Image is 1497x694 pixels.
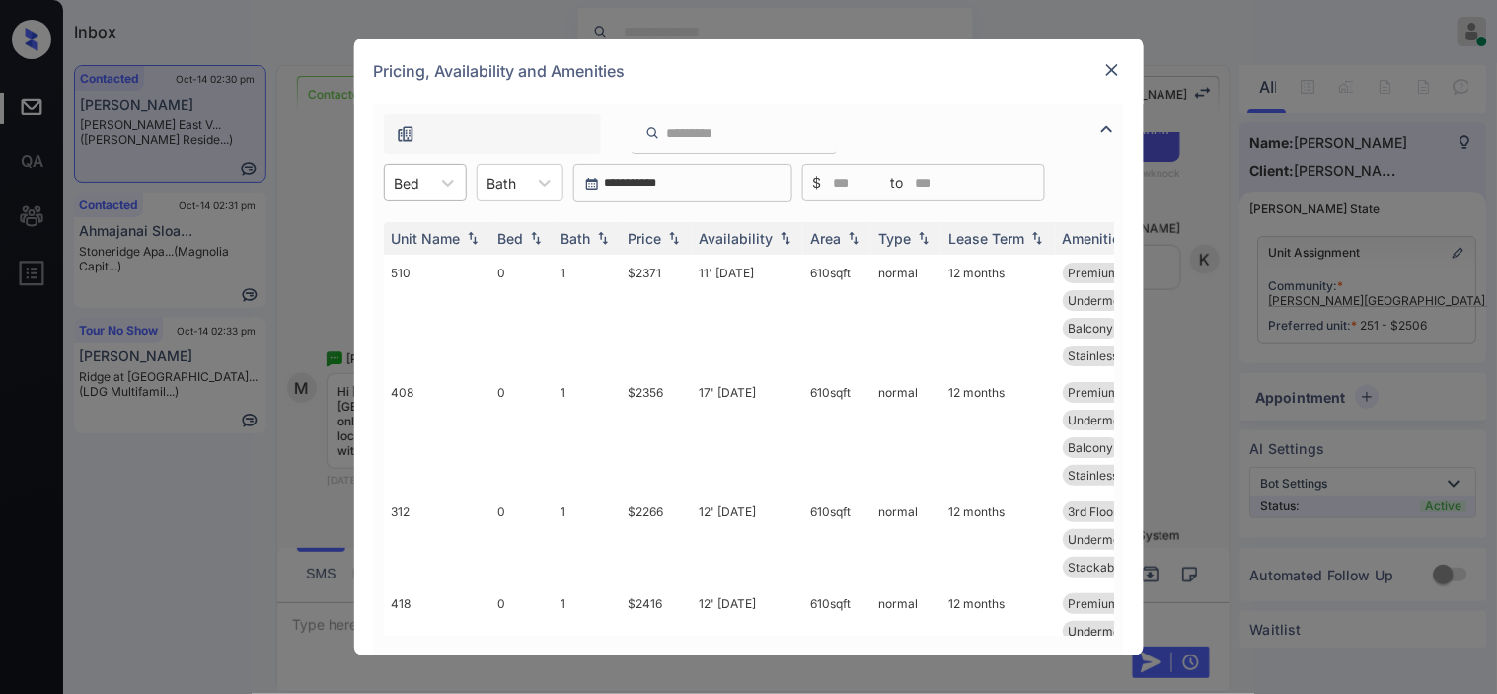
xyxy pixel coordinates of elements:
td: 12 months [941,374,1055,494]
img: sorting [526,232,546,246]
img: close [1102,60,1122,80]
img: icon-zuma [396,124,415,144]
img: sorting [844,232,863,246]
td: $2356 [621,374,692,494]
td: 0 [490,374,554,494]
span: Premium Vinyl F... [1069,266,1169,280]
div: Bed [498,230,524,247]
td: 12' [DATE] [692,494,803,585]
img: sorting [776,232,795,246]
td: 12 months [941,255,1055,374]
div: Price [629,230,662,247]
div: Availability [700,230,774,247]
span: Balcony [1069,321,1114,336]
span: Balcony [1069,440,1114,455]
td: 610 sqft [803,255,871,374]
td: 0 [490,494,554,585]
span: Stainless Steel... [1069,468,1160,483]
img: sorting [593,232,613,246]
img: sorting [664,232,684,246]
td: normal [871,255,941,374]
td: 11' [DATE] [692,255,803,374]
td: 1 [554,374,621,494]
span: to [891,172,904,193]
img: sorting [463,232,483,246]
td: 408 [384,374,490,494]
div: Bath [561,230,591,247]
div: Pricing, Availability and Amenities [354,39,1144,104]
span: Stackable washe... [1069,560,1173,575]
span: 3rd Floor [1069,504,1119,519]
span: Premium Vinyl F... [1069,596,1169,611]
img: icon-zuma [645,124,660,142]
span: Premium Vinyl F... [1069,385,1169,400]
td: $2266 [621,494,692,585]
td: 1 [554,494,621,585]
td: 610 sqft [803,374,871,494]
span: $ [813,172,822,193]
td: normal [871,494,941,585]
span: Undermount Sink [1069,413,1166,427]
td: 17' [DATE] [692,374,803,494]
span: Stainless Steel... [1069,348,1160,363]
img: icon-zuma [1095,117,1119,141]
div: Area [811,230,842,247]
td: 312 [384,494,490,585]
td: 610 sqft [803,494,871,585]
td: $2371 [621,255,692,374]
span: Undermount Sink [1069,624,1166,639]
img: sorting [1027,232,1047,246]
td: 0 [490,255,554,374]
td: 510 [384,255,490,374]
img: sorting [914,232,934,246]
span: Undermount Sink [1069,532,1166,547]
td: normal [871,374,941,494]
div: Lease Term [949,230,1025,247]
td: 1 [554,255,621,374]
div: Unit Name [392,230,461,247]
div: Amenities [1063,230,1129,247]
div: Type [879,230,912,247]
span: Undermount Sink [1069,293,1166,308]
td: 12 months [941,494,1055,585]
